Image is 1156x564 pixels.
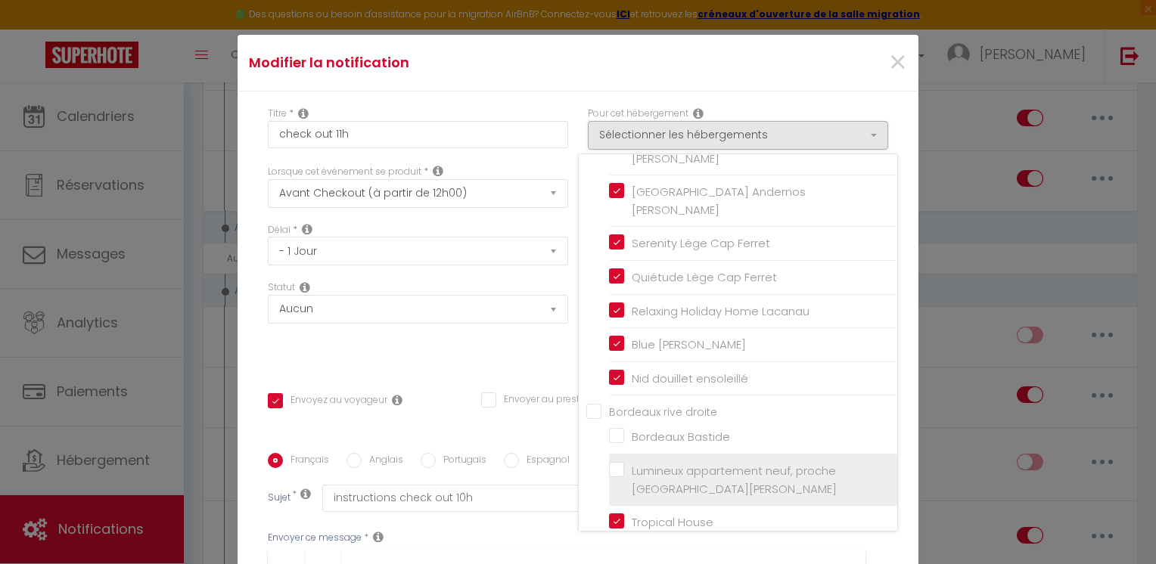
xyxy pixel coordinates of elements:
button: Ouvrir le widget de chat LiveChat [12,6,57,51]
span: [GEOGRAPHIC_DATA] Andernos [PERSON_NAME] [632,184,806,218]
i: Booking status [300,281,310,293]
label: Titre [268,107,287,121]
i: Envoyer au voyageur [392,394,402,406]
i: This Rental [693,107,704,119]
button: Close [888,47,907,79]
label: Anglais [362,453,403,469]
label: Français [283,453,329,469]
label: Délai [268,223,291,237]
span: Relaxing Holiday Home Lacanau [632,303,810,319]
span: × [888,40,907,85]
button: Sélectionner les hébergements [588,121,888,150]
label: Portugais [436,453,486,469]
h4: Modifier la notification [249,52,681,73]
span: Quiétude Lège Cap Ferret [632,269,777,285]
i: Subject [300,488,311,500]
span: Villa Amandiers [GEOGRAPHIC_DATA][PERSON_NAME] [632,132,837,166]
span: Nid douillet ensoleillé [632,370,748,386]
i: Event Occur [433,165,443,177]
span: Lumineux appartement neuf, proche [GEOGRAPHIC_DATA][PERSON_NAME] [632,463,837,497]
label: Statut [268,280,295,295]
i: Message [373,531,384,543]
label: Espagnol [519,453,570,469]
i: Title [298,107,309,119]
i: Action Time [302,223,312,235]
label: Envoyer ce message [268,531,362,545]
label: Lorsque cet événement se produit [268,165,421,179]
label: Sujet [268,491,291,507]
label: Pour cet hébergement [588,107,688,121]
